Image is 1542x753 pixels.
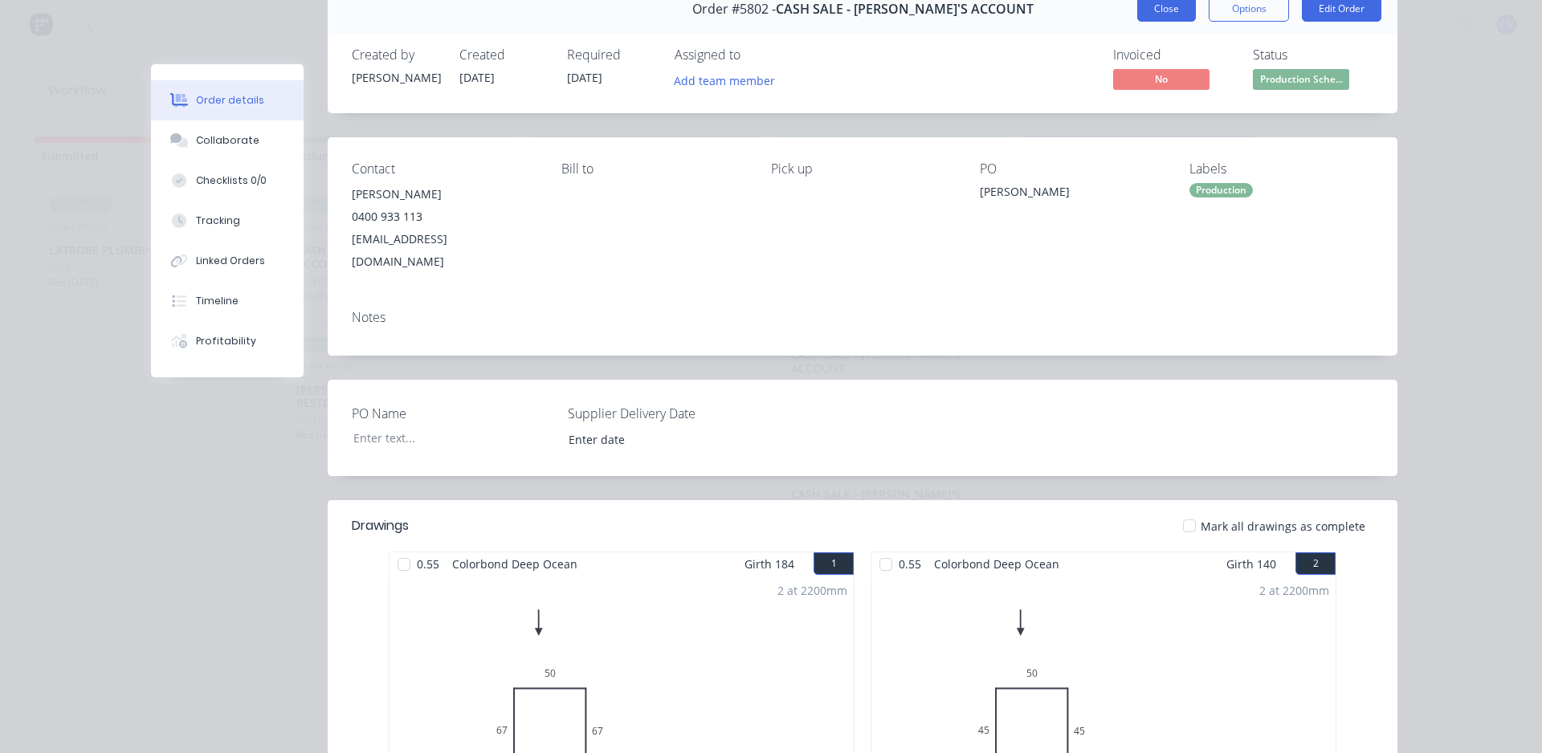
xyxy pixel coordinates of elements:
span: Girth 140 [1226,552,1276,576]
div: Created by [352,47,440,63]
button: Add team member [675,69,784,91]
div: Order details [196,93,264,108]
div: [PERSON_NAME]0400 933 113[EMAIL_ADDRESS][DOMAIN_NAME] [352,183,536,273]
span: No [1113,69,1210,89]
span: Mark all drawings as complete [1201,518,1365,535]
div: 2 at 2200mm [777,582,847,599]
button: 2 [1295,552,1336,575]
button: Linked Orders [151,241,304,281]
div: 0400 933 113 [352,206,536,228]
span: Production Sche... [1253,69,1349,89]
span: Colorbond Deep Ocean [446,552,584,576]
div: [PERSON_NAME] [980,183,1164,206]
div: Notes [352,310,1373,325]
span: Girth 184 [744,552,794,576]
button: Profitability [151,321,304,361]
button: Order details [151,80,304,120]
div: Required [567,47,655,63]
label: PO Name [352,404,553,423]
button: Checklists 0/0 [151,161,304,201]
button: Collaborate [151,120,304,161]
div: Invoiced [1113,47,1234,63]
div: Created [459,47,548,63]
div: Assigned to [675,47,835,63]
div: [PERSON_NAME] [352,69,440,86]
button: Timeline [151,281,304,321]
input: Enter date [557,427,757,451]
label: Supplier Delivery Date [568,404,769,423]
div: 2 at 2200mm [1259,582,1329,599]
div: PO [980,161,1164,177]
div: Tracking [196,214,240,228]
div: Checklists 0/0 [196,173,267,188]
div: Contact [352,161,536,177]
div: Linked Orders [196,254,265,268]
div: Labels [1189,161,1373,177]
button: 1 [814,552,854,575]
span: 0.55 [892,552,928,576]
div: [EMAIL_ADDRESS][DOMAIN_NAME] [352,228,536,273]
span: CASH SALE - [PERSON_NAME]'S ACCOUNT [776,2,1034,17]
div: Status [1253,47,1373,63]
span: 0.55 [410,552,446,576]
button: Add team member [666,69,784,91]
button: Tracking [151,201,304,241]
span: Order #5802 - [692,2,776,17]
span: [DATE] [459,70,495,85]
button: Production Sche... [1253,69,1349,93]
div: Bill to [561,161,745,177]
div: [PERSON_NAME] [352,183,536,206]
div: Pick up [771,161,955,177]
span: [DATE] [567,70,602,85]
div: Collaborate [196,133,259,148]
div: Profitability [196,334,256,348]
div: Drawings [352,516,409,535]
span: Colorbond Deep Ocean [928,552,1066,576]
div: Timeline [196,294,239,308]
div: Production [1189,183,1253,197]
